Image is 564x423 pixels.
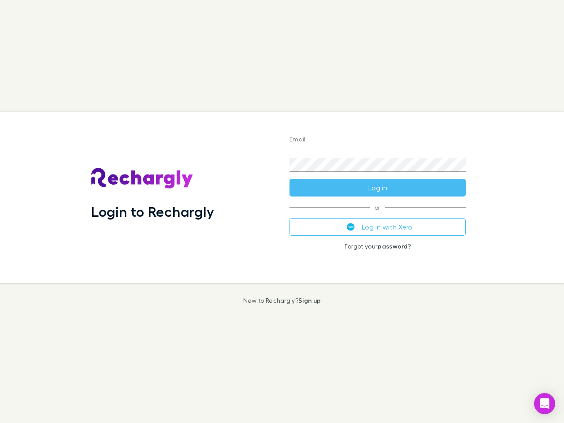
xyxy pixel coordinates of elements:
img: Xero's logo [347,223,355,231]
img: Rechargly's Logo [91,168,193,189]
a: password [378,242,408,250]
p: Forgot your ? [289,243,466,250]
button: Log in [289,179,466,197]
a: Sign up [298,297,321,304]
h1: Login to Rechargly [91,203,214,220]
button: Log in with Xero [289,218,466,236]
div: Open Intercom Messenger [534,393,555,414]
p: New to Rechargly? [243,297,321,304]
span: or [289,207,466,208]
